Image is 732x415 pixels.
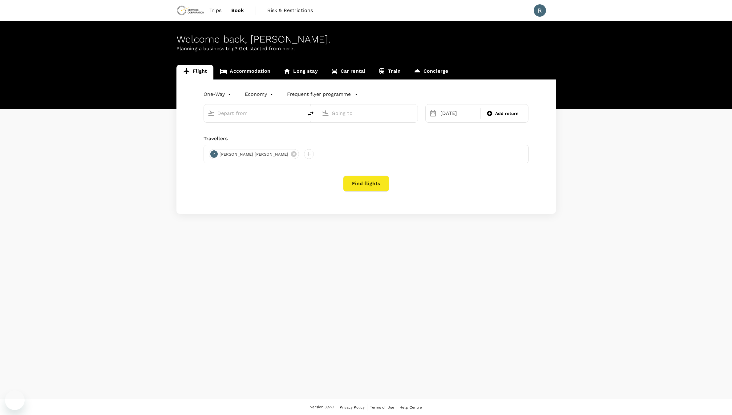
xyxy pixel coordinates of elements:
[245,89,275,99] div: Economy
[267,7,313,14] span: Risk & Restrictions
[399,405,422,409] span: Help Centre
[209,149,299,159] div: R[PERSON_NAME] [PERSON_NAME]
[399,404,422,411] a: Help Centre
[176,4,205,17] img: Chrysos Corporation
[231,7,244,14] span: Book
[287,91,351,98] p: Frequent flyer programme
[287,91,358,98] button: Frequent flyer programme
[310,404,334,410] span: Version 3.52.1
[5,390,25,410] iframe: Button to launch messaging window
[210,150,218,158] div: R
[216,151,292,157] span: [PERSON_NAME] [PERSON_NAME]
[299,112,300,114] button: Open
[324,65,372,79] a: Car rental
[176,65,214,79] a: Flight
[413,112,415,114] button: Open
[217,108,290,118] input: Depart from
[495,110,519,117] span: Add return
[204,89,233,99] div: One-Way
[438,107,479,120] div: [DATE]
[340,404,365,411] a: Privacy Policy
[370,404,394,411] a: Terms of Use
[332,108,405,118] input: Going to
[343,176,389,192] button: Find flights
[370,405,394,409] span: Terms of Use
[209,7,221,14] span: Trips
[213,65,277,79] a: Accommodation
[176,34,556,45] div: Welcome back , [PERSON_NAME] .
[534,4,546,17] div: R
[303,106,318,121] button: delete
[277,65,324,79] a: Long stay
[407,65,455,79] a: Concierge
[176,45,556,52] p: Planning a business trip? Get started from here.
[340,405,365,409] span: Privacy Policy
[204,135,529,142] div: Travellers
[372,65,407,79] a: Train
